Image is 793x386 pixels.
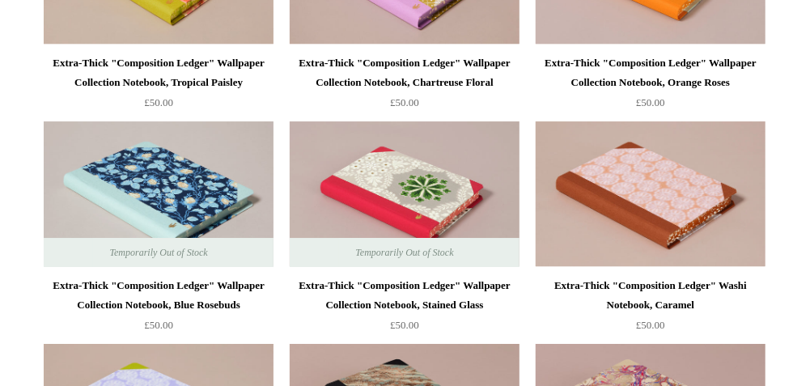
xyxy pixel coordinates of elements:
a: Extra-Thick "Composition Ledger" Wallpaper Collection Notebook, Blue Rosebuds £50.00 [44,276,274,342]
div: Extra-Thick "Composition Ledger" Wallpaper Collection Notebook, Blue Rosebuds [48,276,269,315]
img: Extra-Thick "Composition Ledger" Wallpaper Collection Notebook, Stained Glass [290,121,519,267]
span: £50.00 [390,319,419,331]
img: Extra-Thick "Composition Ledger" Wallpaper Collection Notebook, Blue Rosebuds [44,121,274,267]
span: £50.00 [144,319,173,331]
a: Extra-Thick "Composition Ledger" Wallpaper Collection Notebook, Orange Roses £50.00 [536,53,765,120]
span: £50.00 [390,96,419,108]
span: Temporarily Out of Stock [339,238,469,267]
div: Extra-Thick "Composition Ledger" Wallpaper Collection Notebook, Chartreuse Floral [294,53,515,92]
a: Extra-Thick "Composition Ledger" Wallpaper Collection Notebook, Blue Rosebuds Extra-Thick "Compos... [44,121,274,267]
div: Extra-Thick "Composition Ledger" Wallpaper Collection Notebook, Stained Glass [294,276,515,315]
a: Extra-Thick "Composition Ledger" Washi Notebook, Caramel £50.00 [536,276,765,342]
span: Temporarily Out of Stock [93,238,223,267]
span: £50.00 [636,319,665,331]
div: Extra-Thick "Composition Ledger" Washi Notebook, Caramel [540,276,761,315]
a: Extra-Thick "Composition Ledger" Wallpaper Collection Notebook, Tropical Paisley £50.00 [44,53,274,120]
div: Extra-Thick "Composition Ledger" Wallpaper Collection Notebook, Orange Roses [540,53,761,92]
span: £50.00 [144,96,173,108]
a: Extra-Thick "Composition Ledger" Wallpaper Collection Notebook, Stained Glass Extra-Thick "Compos... [290,121,519,267]
a: Extra-Thick "Composition Ledger" Wallpaper Collection Notebook, Stained Glass £50.00 [290,276,519,342]
span: £50.00 [636,96,665,108]
img: Extra-Thick "Composition Ledger" Washi Notebook, Caramel [536,121,765,267]
div: Extra-Thick "Composition Ledger" Wallpaper Collection Notebook, Tropical Paisley [48,53,269,92]
a: Extra-Thick "Composition Ledger" Washi Notebook, Caramel Extra-Thick "Composition Ledger" Washi N... [536,121,765,267]
a: Extra-Thick "Composition Ledger" Wallpaper Collection Notebook, Chartreuse Floral £50.00 [290,53,519,120]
